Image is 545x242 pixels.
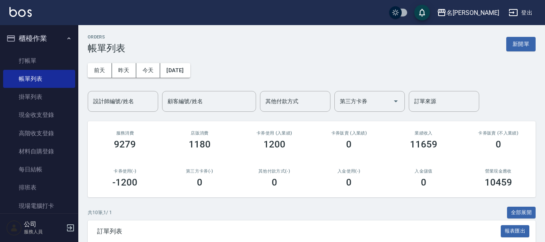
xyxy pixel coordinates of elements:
h3: 10459 [485,177,512,188]
h2: 卡券販賣 (入業績) [321,131,377,136]
button: 櫃檯作業 [3,28,75,49]
a: 排班表 [3,178,75,197]
button: 新開單 [506,37,536,51]
h3: 服務消費 [97,131,153,136]
a: 現金收支登錄 [3,106,75,124]
button: 登出 [505,5,536,20]
h2: 第三方卡券(-) [172,169,228,174]
h3: 0 [346,139,352,150]
button: 名[PERSON_NAME] [434,5,502,21]
a: 帳單列表 [3,70,75,88]
h3: 帳單列表 [88,43,125,54]
h2: 業績收入 [396,131,452,136]
div: 名[PERSON_NAME] [446,8,499,18]
p: 服務人員 [24,228,64,235]
button: 昨天 [112,63,136,78]
h3: 0 [346,177,352,188]
h3: 1180 [189,139,211,150]
h3: 0 [272,177,277,188]
span: 訂單列表 [97,227,501,235]
h3: 9279 [114,139,136,150]
button: save [414,5,430,20]
button: 報表匯出 [501,225,530,237]
button: [DATE] [160,63,190,78]
h3: 0 [496,139,501,150]
h2: 入金使用(-) [321,169,377,174]
a: 每日結帳 [3,160,75,178]
h2: 卡券使用 (入業績) [246,131,302,136]
h2: 入金儲值 [396,169,452,174]
button: Open [390,95,402,107]
a: 高階收支登錄 [3,124,75,142]
h3: 1200 [263,139,285,150]
h2: 卡券使用(-) [97,169,153,174]
h2: 營業現金應收 [470,169,526,174]
button: 今天 [136,63,161,78]
a: 掛單列表 [3,88,75,106]
p: 共 10 筆, 1 / 1 [88,209,112,216]
h3: 0 [421,177,426,188]
button: 全部展開 [507,207,536,219]
h2: 卡券販賣 (不入業績) [470,131,526,136]
a: 現場電腦打卡 [3,197,75,215]
h3: 0 [197,177,202,188]
img: Logo [9,7,32,17]
h2: ORDERS [88,35,125,40]
a: 新開單 [506,40,536,47]
h5: 公司 [24,220,64,228]
h2: 店販消費 [172,131,228,136]
a: 報表匯出 [501,227,530,235]
h3: 11659 [410,139,437,150]
a: 打帳單 [3,52,75,70]
a: 材料自購登錄 [3,142,75,160]
h2: 其他付款方式(-) [246,169,302,174]
h3: -1200 [112,177,137,188]
img: Person [6,220,22,236]
button: 前天 [88,63,112,78]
